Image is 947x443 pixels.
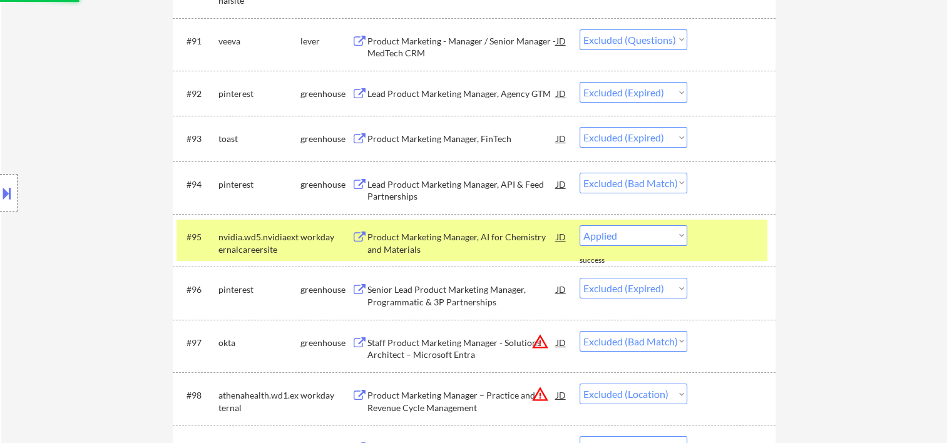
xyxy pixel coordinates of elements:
[555,278,568,300] div: JD
[218,178,300,191] div: pinterest
[367,283,556,308] div: Senior Lead Product Marketing Manager, Programmatic & 3P Partnerships
[218,35,300,48] div: veeva
[367,88,556,100] div: Lead Product Marketing Manager, Agency GTM
[531,385,549,403] button: warning_amber
[367,389,556,414] div: Product Marketing Manager – Practice and Revenue Cycle Management
[218,88,300,100] div: pinterest
[555,173,568,195] div: JD
[218,389,300,414] div: athenahealth.wd1.external
[187,337,208,349] div: #97
[300,133,352,145] div: greenhouse
[218,133,300,145] div: toast
[367,178,556,203] div: Lead Product Marketing Manager, API & Feed Partnerships
[300,178,352,191] div: greenhouse
[187,389,208,402] div: #98
[218,283,300,296] div: pinterest
[367,231,556,255] div: Product Marketing Manager, AI for Chemistry and Materials
[580,255,630,266] div: success
[367,133,556,145] div: Product Marketing Manager, FinTech
[300,283,352,296] div: greenhouse
[555,225,568,248] div: JD
[555,384,568,406] div: JD
[300,337,352,349] div: greenhouse
[218,337,300,349] div: okta
[300,231,352,243] div: workday
[555,29,568,52] div: JD
[218,231,300,255] div: nvidia.wd5.nvidiaexternalcareersite
[367,35,556,59] div: Product Marketing - Manager / Senior Manager - MedTech CRM
[300,88,352,100] div: greenhouse
[531,333,549,350] button: warning_amber
[300,35,352,48] div: lever
[187,35,208,48] div: #91
[367,337,556,361] div: Staff Product Marketing Manager - Solutions Architect – Microsoft Entra
[555,331,568,354] div: JD
[300,389,352,402] div: workday
[555,127,568,150] div: JD
[555,82,568,104] div: JD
